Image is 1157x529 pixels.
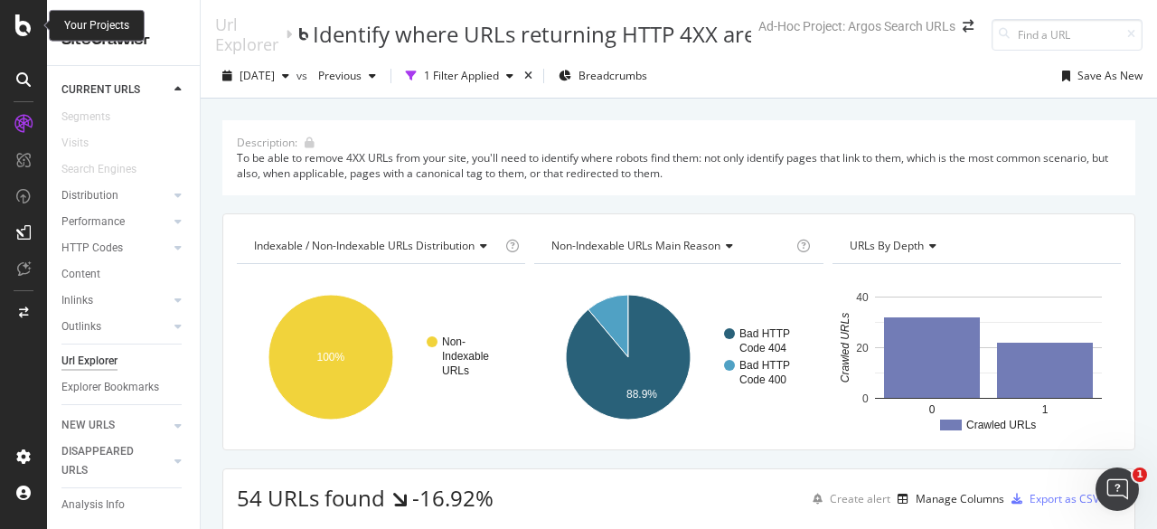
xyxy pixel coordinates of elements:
[311,68,362,83] span: Previous
[61,80,140,99] div: CURRENT URLS
[856,342,869,354] text: 20
[739,343,786,355] text: Code 404
[61,416,115,435] div: NEW URLS
[1041,403,1048,416] text: 1
[61,317,101,336] div: Outlinks
[758,17,955,35] div: Ad-Hoc Project: Argos Search URLs
[862,392,869,405] text: 0
[578,68,647,83] span: Breadcrumbs
[61,213,169,231] a: Performance
[61,496,187,515] a: Analysis Info
[61,291,93,310] div: Inlinks
[521,67,536,85] div: times
[61,378,159,397] div: Explorer Bookmarks
[442,365,469,378] text: URLs
[61,291,169,310] a: Inlinks
[916,491,1004,506] div: Manage Columns
[399,61,521,90] button: 1 Filter Applied
[830,491,890,506] div: Create alert
[237,279,521,436] svg: A chart.
[1077,68,1143,83] div: Save As New
[237,135,297,150] div: Description:
[317,352,345,364] text: 100%
[61,239,169,258] a: HTTP Codes
[61,239,123,258] div: HTTP Codes
[424,68,499,83] div: 1 Filter Applied
[61,186,118,205] div: Distribution
[739,374,786,387] text: Code 400
[739,328,790,341] text: Bad HTTP
[966,420,1036,432] text: Crawled URLs
[534,279,818,436] svg: A chart.
[442,351,489,364] text: Indexable
[838,313,851,383] text: Crawled URLs
[61,378,187,397] a: Explorer Bookmarks
[739,360,790,373] text: Bad HTTP
[240,68,275,83] span: 2025 Sep. 11th
[846,231,1105,260] h4: URLs by Depth
[61,160,136,179] div: Search Engines
[61,317,169,336] a: Outlinks
[805,485,890,514] button: Create alert
[551,61,654,90] button: Breadcrumbs
[296,68,311,83] span: vs
[254,238,475,253] span: Indexable / Non-Indexable URLs distribution
[61,352,118,371] div: Url Explorer
[412,483,494,514] div: -16.92%
[61,416,169,435] a: NEW URLS
[215,14,278,54] a: Url Explorer
[963,20,974,33] div: arrow-right-arrow-left
[890,488,1004,510] button: Manage Columns
[61,80,169,99] a: CURRENT URLS
[551,238,720,253] span: Non-Indexable URLs Main Reason
[61,108,128,127] a: Segments
[61,442,169,480] a: DISAPPEARED URLS
[61,352,187,371] a: Url Explorer
[61,213,125,231] div: Performance
[250,231,502,260] h4: Indexable / Non-Indexable URLs Distribution
[215,61,296,90] button: [DATE]
[61,186,169,205] a: Distribution
[928,403,935,416] text: 0
[61,265,187,284] a: Content
[313,19,822,50] div: Identify where URLs returning HTTP 4XX are found
[856,291,869,304] text: 40
[1096,468,1139,511] iframe: Intercom live chat
[850,238,924,253] span: URLs by Depth
[1004,485,1099,514] button: Export as CSV
[61,134,107,153] a: Visits
[61,496,125,515] div: Analysis Info
[61,442,153,480] div: DISAPPEARED URLS
[61,265,100,284] div: Content
[626,389,657,401] text: 88.9%
[1055,61,1143,90] button: Save As New
[1133,468,1147,482] span: 1
[64,18,129,33] div: Your Projects
[237,150,1121,181] div: To be able to remove 4XX URLs from your site, you'll need to identify where robots find them: not...
[832,279,1116,436] svg: A chart.
[61,134,89,153] div: Visits
[992,19,1143,51] input: Find a URL
[61,108,110,127] div: Segments
[548,231,792,260] h4: Non-Indexable URLs Main Reason
[442,336,466,349] text: Non-
[61,160,155,179] a: Search Engines
[237,484,385,514] span: 54 URLs found
[311,61,383,90] button: Previous
[1030,491,1099,506] div: Export as CSV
